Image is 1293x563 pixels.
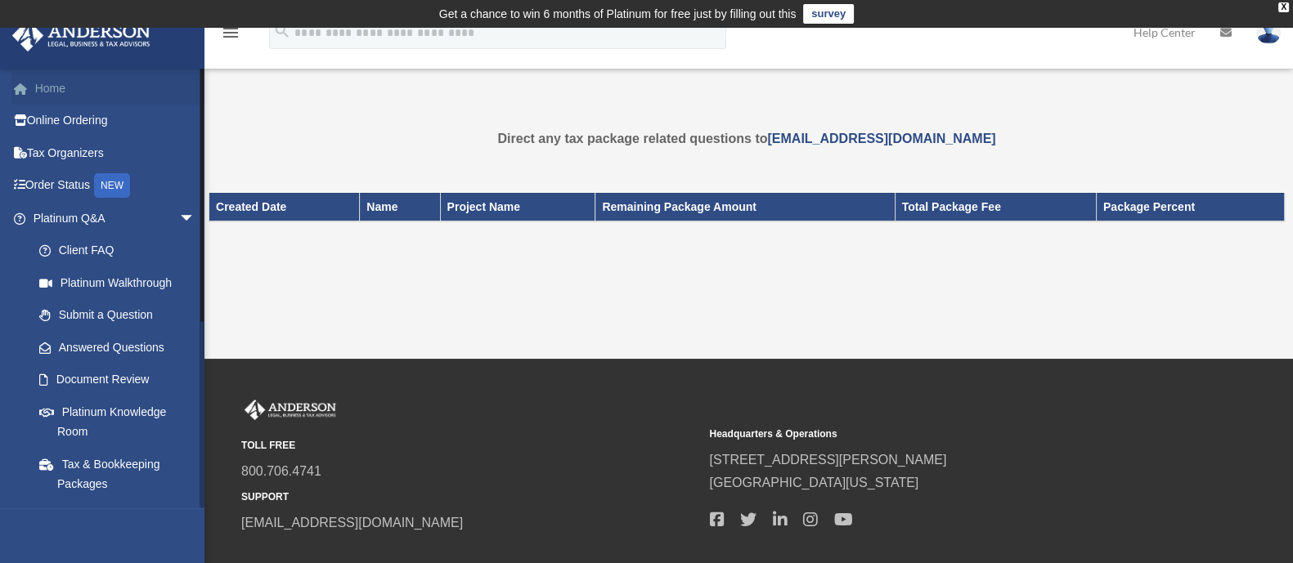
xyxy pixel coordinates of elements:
[241,437,698,454] small: TOLL FREE
[23,500,220,533] a: Land Trust & Deed Forum
[11,105,220,137] a: Online Ordering
[23,331,220,364] a: Answered Questions
[273,22,291,40] i: search
[11,72,220,105] a: Home
[23,299,220,332] a: Submit a Question
[241,489,698,506] small: SUPPORT
[439,4,797,24] div: Get a chance to win 6 months of Platinum for free just by filling out this
[241,516,463,529] a: [EMAIL_ADDRESS][DOMAIN_NAME]
[803,4,854,24] a: survey
[221,29,240,42] a: menu
[709,476,918,489] a: [GEOGRAPHIC_DATA][US_STATE]
[11,202,220,235] a: Platinum Q&Aarrow_drop_down
[709,453,946,467] a: [STREET_ADDRESS][PERSON_NAME]
[1278,2,1289,12] div: close
[23,364,220,396] a: Document Review
[179,202,212,235] span: arrow_drop_down
[11,169,220,203] a: Order StatusNEW
[595,193,895,221] th: Remaining Package Amount
[895,193,1096,221] th: Total Package Fee
[23,235,220,267] a: Client FAQ
[23,395,220,448] a: Platinum Knowledge Room
[94,173,130,198] div: NEW
[11,136,220,169] a: Tax Organizers
[241,400,339,421] img: Anderson Advisors Platinum Portal
[7,20,155,51] img: Anderson Advisors Platinum Portal
[241,464,321,478] a: 800.706.4741
[23,448,212,500] a: Tax & Bookkeeping Packages
[360,193,440,221] th: Name
[440,193,595,221] th: Project Name
[1096,193,1284,221] th: Package Percent
[767,132,995,145] a: [EMAIL_ADDRESS][DOMAIN_NAME]
[209,193,360,221] th: Created Date
[23,266,220,299] a: Platinum Walkthrough
[221,23,240,42] i: menu
[1256,20,1281,44] img: User Pic
[709,426,1165,443] small: Headquarters & Operations
[498,132,996,145] strong: Direct any tax package related questions to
